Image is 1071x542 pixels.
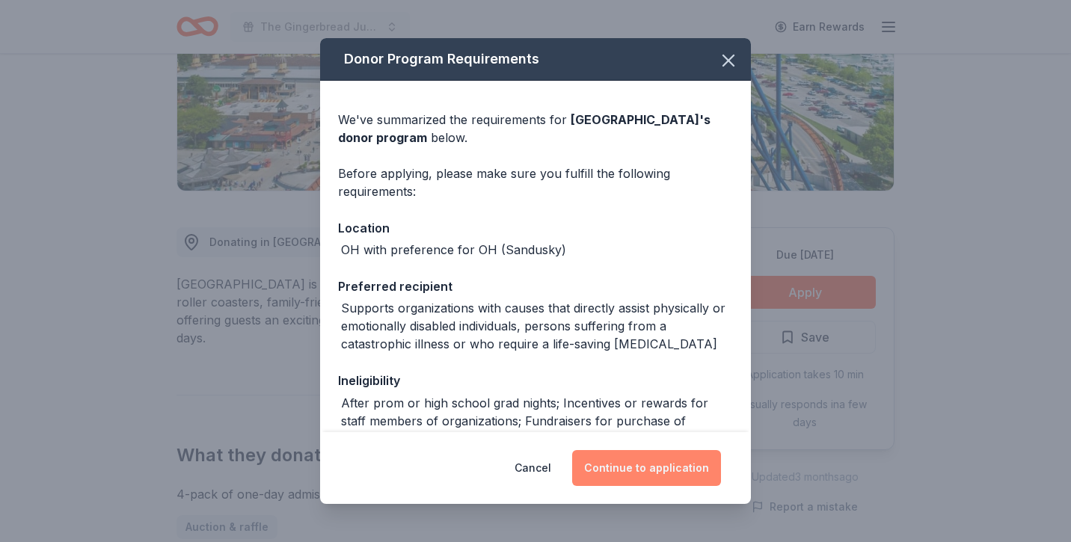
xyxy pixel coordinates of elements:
button: Cancel [515,450,551,486]
div: We've summarized the requirements for below. [338,111,733,147]
div: OH with preference for OH (Sandusky) [341,241,566,259]
div: Preferred recipient [338,277,733,296]
div: Supports organizations with causes that directly assist physically or emotionally disabled indivi... [341,299,733,353]
div: After prom or high school grad nights; Incentives or rewards for staff members of organizations; ... [341,394,733,538]
div: Location [338,218,733,238]
div: Before applying, please make sure you fulfill the following requirements: [338,164,733,200]
button: Continue to application [572,450,721,486]
div: Donor Program Requirements [320,38,751,81]
div: Ineligibility [338,371,733,390]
